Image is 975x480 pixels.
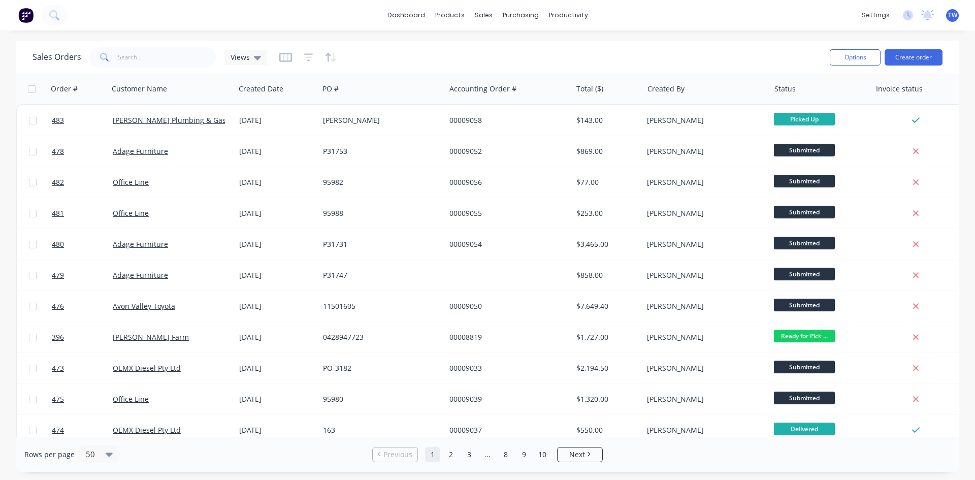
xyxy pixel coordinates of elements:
div: [PERSON_NAME] [647,270,760,280]
span: Submitted [774,237,835,249]
a: Page 10 [535,447,550,462]
span: Submitted [774,175,835,187]
div: 11501605 [323,301,436,311]
div: [DATE] [239,146,315,156]
div: P31753 [323,146,436,156]
div: PO-3182 [323,363,436,373]
button: Options [830,49,881,66]
span: 483 [52,115,64,125]
div: [PERSON_NAME] [647,177,760,187]
div: 95982 [323,177,436,187]
div: products [430,8,470,23]
div: [PERSON_NAME] [647,363,760,373]
div: [PERSON_NAME] [647,394,760,404]
div: [DATE] [239,425,315,435]
a: Adage Furniture [113,146,168,156]
span: 474 [52,425,64,435]
a: 481 [52,198,113,229]
span: Ready for Pick ... [774,330,835,342]
div: 00009058 [449,115,562,125]
div: [PERSON_NAME] [647,425,760,435]
div: 163 [323,425,436,435]
div: Created Date [239,84,283,94]
div: Status [774,84,796,94]
div: [PERSON_NAME] [647,332,760,342]
iframe: Intercom live chat [940,445,965,470]
span: Previous [383,450,412,460]
span: 473 [52,363,64,373]
a: 474 [52,415,113,445]
div: $143.00 [576,115,636,125]
h1: Sales Orders [32,52,81,62]
input: Search... [118,47,217,68]
span: Submitted [774,361,835,373]
a: dashboard [382,8,430,23]
a: Office Line [113,208,149,218]
a: 476 [52,291,113,322]
div: [DATE] [239,394,315,404]
a: Page 8 [498,447,513,462]
span: Submitted [774,206,835,218]
a: Page 9 [516,447,532,462]
span: 482 [52,177,64,187]
div: $858.00 [576,270,636,280]
a: 396 [52,322,113,353]
a: 480 [52,229,113,260]
div: Created By [647,84,685,94]
div: $550.00 [576,425,636,435]
a: 482 [52,167,113,198]
div: $253.00 [576,208,636,218]
div: settings [857,8,895,23]
a: [PERSON_NAME] Plumbing & Gas PTY LTD [113,115,255,125]
div: sales [470,8,498,23]
span: 476 [52,301,64,311]
div: Invoice status [876,84,923,94]
div: Customer Name [112,84,167,94]
span: Rows per page [24,450,75,460]
div: purchasing [498,8,544,23]
div: [DATE] [239,301,315,311]
span: Submitted [774,392,835,404]
div: 00009033 [449,363,562,373]
div: [DATE] [239,208,315,218]
a: OEMX Diesel Pty Ltd [113,363,181,373]
div: $7,649.40 [576,301,636,311]
div: 95988 [323,208,436,218]
div: [DATE] [239,239,315,249]
span: Submitted [774,144,835,156]
a: 473 [52,353,113,383]
span: 475 [52,394,64,404]
button: Create order [885,49,942,66]
a: Previous page [373,450,417,460]
div: $1,727.00 [576,332,636,342]
div: Order # [51,84,78,94]
span: 480 [52,239,64,249]
div: 00009039 [449,394,562,404]
div: 00009050 [449,301,562,311]
div: [DATE] [239,177,315,187]
img: Factory [18,8,34,23]
a: Page 1 is your current page [425,447,440,462]
div: $3,465.00 [576,239,636,249]
a: Office Line [113,177,149,187]
a: Jump forward [480,447,495,462]
a: 479 [52,260,113,291]
div: $77.00 [576,177,636,187]
a: 478 [52,136,113,167]
div: [DATE] [239,363,315,373]
div: 00009055 [449,208,562,218]
div: [PERSON_NAME] [323,115,436,125]
div: 00008819 [449,332,562,342]
div: $2,194.50 [576,363,636,373]
a: Avon Valley Toyota [113,301,175,311]
a: Next page [558,450,602,460]
div: P31731 [323,239,436,249]
div: Total ($) [576,84,603,94]
span: Views [231,52,250,62]
div: 00009052 [449,146,562,156]
span: Next [569,450,585,460]
span: 481 [52,208,64,218]
div: Accounting Order # [449,84,516,94]
span: Submitted [774,299,835,311]
a: 483 [52,105,113,136]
